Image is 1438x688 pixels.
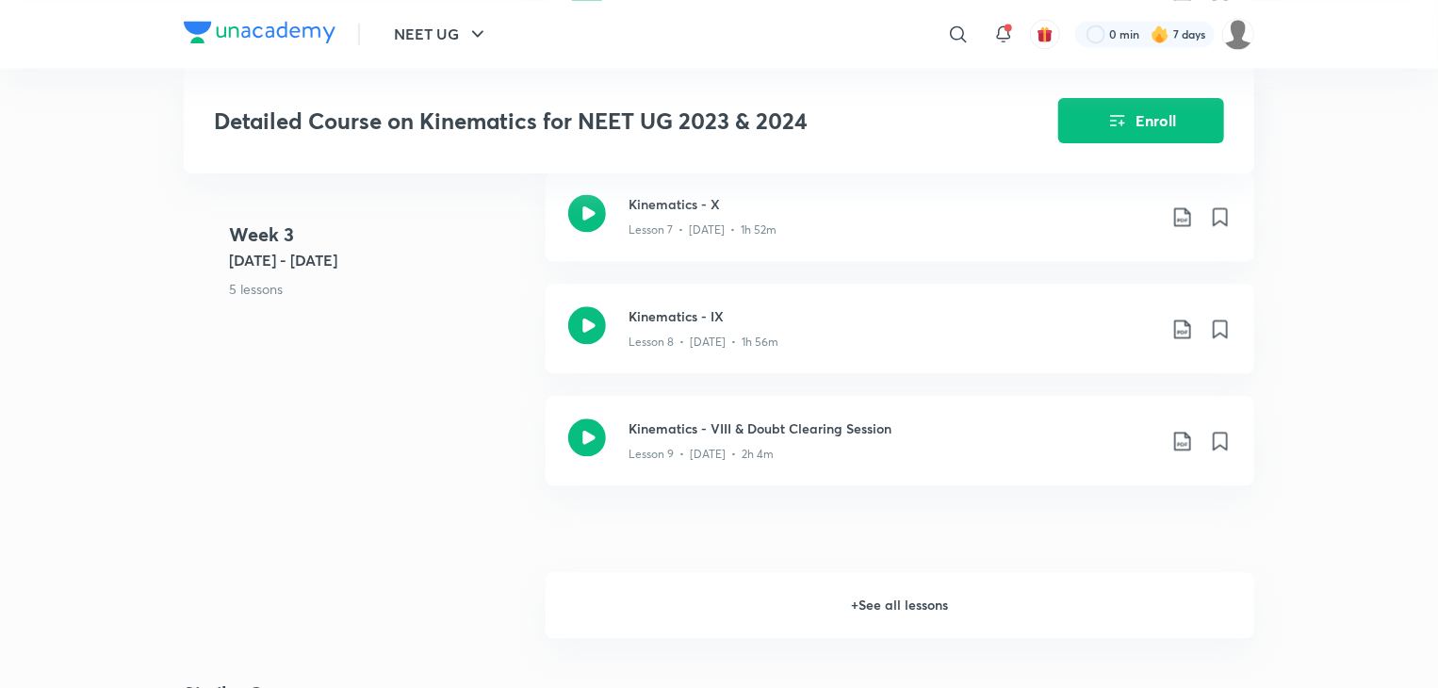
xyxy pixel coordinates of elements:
[229,221,531,250] h4: Week 3
[1037,25,1054,42] img: avatar
[229,250,531,272] h5: [DATE] - [DATE]
[629,334,778,351] p: Lesson 8 • [DATE] • 1h 56m
[629,418,1156,438] h3: Kinematics - VIII & Doubt Clearing Session
[546,396,1254,508] a: Kinematics - VIII & Doubt Clearing SessionLesson 9 • [DATE] • 2h 4m
[184,21,335,43] img: Company Logo
[214,107,952,135] h3: Detailed Course on Kinematics for NEET UG 2023 & 2024
[383,15,500,53] button: NEET UG
[629,306,1156,326] h3: Kinematics - IX
[546,284,1254,396] a: Kinematics - IXLesson 8 • [DATE] • 1h 56m
[1058,98,1224,143] button: Enroll
[629,446,774,463] p: Lesson 9 • [DATE] • 2h 4m
[1151,25,1169,43] img: streak
[1222,18,1254,50] img: Apekkshaa
[184,21,335,48] a: Company Logo
[229,280,531,300] p: 5 lessons
[546,572,1254,638] h6: + See all lessons
[1030,19,1060,49] button: avatar
[546,172,1254,284] a: Kinematics - XLesson 7 • [DATE] • 1h 52m
[629,194,1156,214] h3: Kinematics - X
[629,221,776,238] p: Lesson 7 • [DATE] • 1h 52m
